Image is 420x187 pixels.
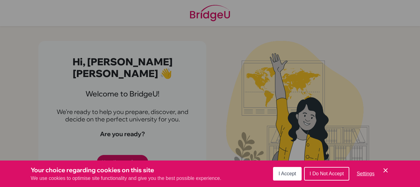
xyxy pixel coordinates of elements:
[382,167,389,174] button: Save and close
[310,171,344,176] span: I Do Not Accept
[279,171,296,176] span: I Accept
[31,165,221,175] h3: Your choice regarding cookies on this site
[31,175,221,182] p: We use cookies to optimise site functionality and give you the best possible experience.
[273,167,302,181] button: I Accept
[304,167,349,181] button: I Do Not Accept
[357,171,374,176] span: Settings
[352,168,379,180] button: Settings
